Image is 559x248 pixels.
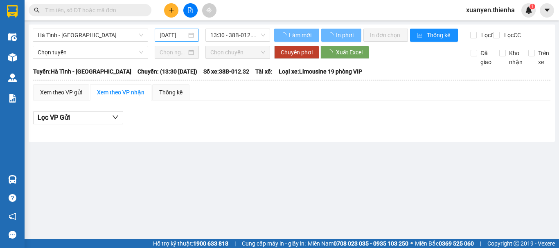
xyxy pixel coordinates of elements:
[210,46,265,58] span: Chọn chuyến
[255,67,273,76] span: Tài xế:
[530,4,535,9] sup: 1
[8,74,17,82] img: warehouse-icon
[321,29,361,42] button: In phơi
[334,240,408,247] strong: 0708 023 035 - 0935 103 250
[531,4,534,9] span: 1
[415,239,474,248] span: Miền Bắc
[480,239,481,248] span: |
[183,3,198,18] button: file-add
[439,240,474,247] strong: 0369 525 060
[210,29,265,41] span: 13:30 - 38B-012.32
[112,114,119,121] span: down
[203,67,249,76] span: Số xe: 38B-012.32
[543,7,551,14] span: caret-down
[234,239,236,248] span: |
[427,31,451,40] span: Thống kê
[363,29,408,42] button: In đơn chọn
[9,231,16,239] span: message
[274,46,319,59] button: Chuyển phơi
[336,31,355,40] span: In phơi
[8,94,17,103] img: solution-icon
[153,239,228,248] span: Hỗ trợ kỹ thuật:
[169,7,174,13] span: plus
[410,29,458,42] button: bar-chartThống kê
[193,240,228,247] strong: 1900 633 818
[540,3,554,18] button: caret-down
[97,88,144,97] div: Xem theo VP nhận
[320,46,369,59] button: Xuất Excel
[8,175,17,184] img: warehouse-icon
[160,48,187,57] input: Chọn ngày
[40,88,82,97] div: Xem theo VP gửi
[525,7,532,14] img: icon-new-feature
[137,67,197,76] span: Chuyến: (13:30 [DATE])
[206,7,212,13] span: aim
[274,29,319,42] button: Làm mới
[289,31,313,40] span: Làm mới
[187,7,193,13] span: file-add
[38,112,70,123] span: Lọc VP Gửi
[279,67,362,76] span: Loại xe: Limousine 19 phòng VIP
[202,3,216,18] button: aim
[160,31,187,40] input: 14/10/2025
[38,46,143,58] span: Chọn tuyến
[242,239,306,248] span: Cung cấp máy in - giấy in:
[281,32,288,38] span: loading
[33,68,131,75] b: Tuyến: Hà Tĩnh - [GEOGRAPHIC_DATA]
[308,239,408,248] span: Miền Nam
[9,212,16,220] span: notification
[8,33,17,41] img: warehouse-icon
[477,49,495,67] span: Đã giao
[506,49,526,67] span: Kho nhận
[45,6,142,15] input: Tìm tên, số ĐT hoặc mã đơn
[417,32,424,39] span: bar-chart
[164,3,178,18] button: plus
[7,5,18,18] img: logo-vxr
[33,111,123,124] button: Lọc VP Gửi
[514,241,519,246] span: copyright
[328,32,335,38] span: loading
[9,194,16,202] span: question-circle
[478,31,499,40] span: Lọc CR
[535,49,552,67] span: Trên xe
[460,5,521,15] span: xuanyen.thienha
[410,242,413,245] span: ⚪️
[34,7,40,13] span: search
[501,31,522,40] span: Lọc CC
[8,53,17,62] img: warehouse-icon
[159,88,183,97] div: Thống kê
[38,29,143,41] span: Hà Tĩnh - Hà Nội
